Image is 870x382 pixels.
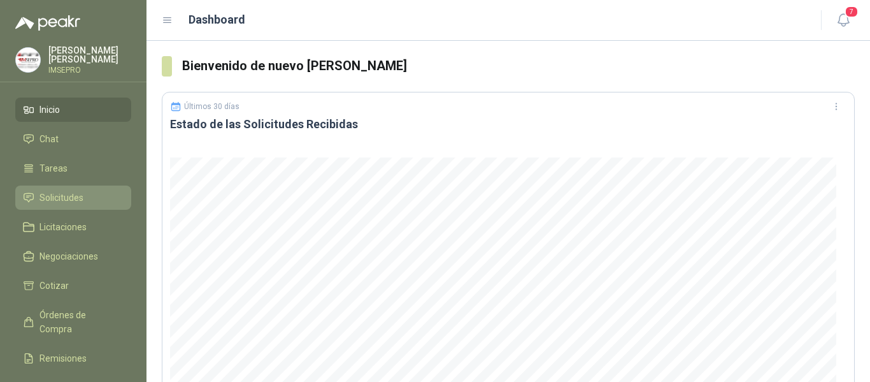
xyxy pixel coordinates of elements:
span: 7 [845,6,859,18]
button: 7 [832,9,855,32]
span: Chat [39,132,59,146]
h3: Estado de las Solicitudes Recibidas [170,117,846,132]
span: Inicio [39,103,60,117]
a: Licitaciones [15,215,131,239]
p: IMSEPRO [48,66,131,74]
a: Inicio [15,98,131,122]
span: Tareas [39,161,68,175]
a: Órdenes de Compra [15,303,131,341]
a: Negociaciones [15,244,131,268]
a: Remisiones [15,346,131,371]
p: [PERSON_NAME] [PERSON_NAME] [48,46,131,64]
h1: Dashboard [189,11,245,29]
a: Tareas [15,156,131,180]
p: Últimos 30 días [184,102,239,111]
span: Órdenes de Compra [39,308,119,336]
img: Logo peakr [15,15,80,31]
a: Chat [15,127,131,151]
a: Solicitudes [15,186,131,210]
span: Negociaciones [39,249,98,263]
a: Cotizar [15,274,131,298]
h3: Bienvenido de nuevo [PERSON_NAME] [182,56,855,76]
span: Remisiones [39,351,87,365]
span: Solicitudes [39,191,83,205]
span: Cotizar [39,279,69,293]
img: Company Logo [16,48,40,72]
span: Licitaciones [39,220,87,234]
